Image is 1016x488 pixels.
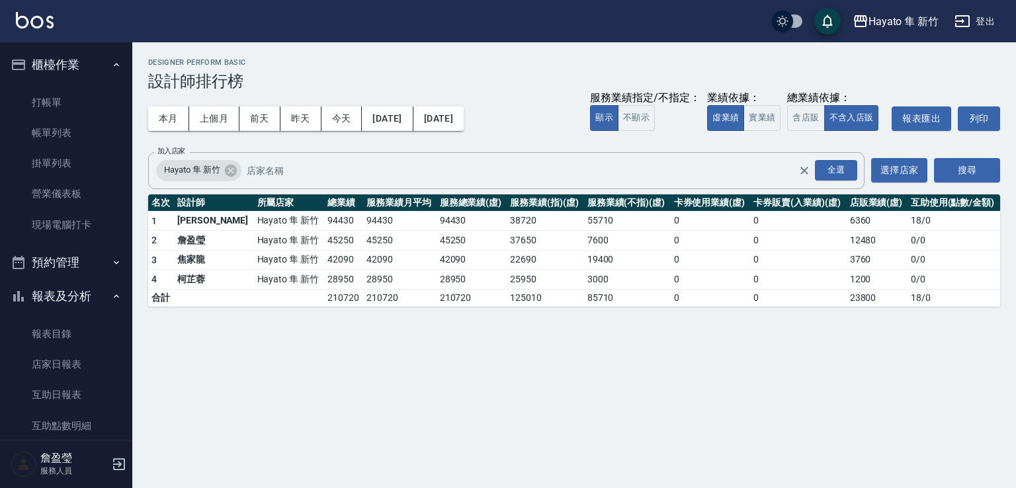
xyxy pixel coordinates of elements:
td: 1200 [847,270,908,290]
td: 28950 [363,270,437,290]
button: 實業績 [743,105,781,131]
button: Clear [795,161,814,180]
td: 28950 [437,270,507,290]
th: 所屬店家 [254,194,324,212]
td: 37650 [507,231,584,251]
th: 卡券販賣(入業績)(虛) [750,194,846,212]
button: 上個月 [189,106,239,131]
h5: 詹盈瑩 [40,452,108,465]
img: Person [11,451,37,477]
th: 互助使用(點數/金額) [908,194,1000,212]
td: 125010 [507,289,584,306]
button: 登出 [949,9,1000,34]
a: 現場電腦打卡 [5,210,127,240]
button: 顯示 [590,105,618,131]
input: 店家名稱 [243,159,822,182]
td: 42090 [363,250,437,270]
td: 210720 [363,289,437,306]
td: 0 [671,289,751,306]
button: 選擇店家 [871,158,927,183]
span: 3 [151,255,157,265]
td: 3760 [847,250,908,270]
td: Hayato 隼 新竹 [254,270,324,290]
td: 焦家龍 [174,250,254,270]
td: Hayato 隼 新竹 [254,231,324,251]
td: 38720 [507,211,584,231]
td: Hayato 隼 新竹 [254,250,324,270]
td: 7600 [584,231,671,251]
button: [DATE] [413,106,464,131]
button: 含店販 [787,105,824,131]
label: 加入店家 [157,146,185,156]
td: 85710 [584,289,671,306]
td: 45250 [437,231,507,251]
td: 12480 [847,231,908,251]
td: 0 [671,231,751,251]
td: 柯芷蓉 [174,270,254,290]
td: Hayato 隼 新竹 [254,211,324,231]
span: 2 [151,235,157,245]
button: [DATE] [362,106,413,131]
td: 42090 [437,250,507,270]
p: 服務人員 [40,465,108,477]
a: 互助點數明細 [5,411,127,441]
td: 18 / 0 [908,211,1000,231]
td: 42090 [324,250,363,270]
td: 28950 [324,270,363,290]
td: 0 [750,250,846,270]
span: 1 [151,216,157,226]
a: 互助日報表 [5,380,127,410]
td: 0 / 0 [908,231,1000,251]
td: 45250 [363,231,437,251]
button: 列印 [958,106,1000,131]
button: Hayato 隼 新竹 [847,8,944,35]
img: Logo [16,12,54,28]
td: [PERSON_NAME] [174,211,254,231]
td: 0 [671,250,751,270]
a: 打帳單 [5,87,127,118]
button: 預約管理 [5,245,127,280]
div: 服務業績指定/不指定： [590,91,700,105]
th: 卡券使用業績(虛) [671,194,751,212]
td: 合計 [148,289,174,306]
th: 服務總業績(虛) [437,194,507,212]
button: Open [812,157,860,183]
span: Hayato 隼 新竹 [156,163,228,177]
td: 3000 [584,270,671,290]
button: 不顯示 [618,105,655,131]
td: 210720 [324,289,363,306]
a: 帳單列表 [5,118,127,148]
td: 0 [750,289,846,306]
button: 前天 [239,106,280,131]
a: 報表目錄 [5,319,127,349]
td: 6360 [847,211,908,231]
td: 0 [671,211,751,231]
div: 總業績依據： [787,91,885,105]
td: 0 [750,270,846,290]
button: 虛業績 [707,105,744,131]
span: 4 [151,274,157,284]
h3: 設計師排行榜 [148,72,1000,91]
th: 名次 [148,194,174,212]
td: 210720 [437,289,507,306]
div: Hayato 隼 新竹 [868,13,939,30]
a: 店家日報表 [5,349,127,380]
td: 23800 [847,289,908,306]
a: 掛單列表 [5,148,127,179]
button: 報表匯出 [892,106,951,131]
button: 搜尋 [934,158,1000,183]
td: 18 / 0 [908,289,1000,306]
button: 昨天 [280,106,321,131]
td: 詹盈瑩 [174,231,254,251]
th: 服務業績(指)(虛) [507,194,584,212]
button: 不含入店販 [824,105,879,131]
th: 服務業績月平均 [363,194,437,212]
div: Hayato 隼 新竹 [156,160,241,181]
div: 全選 [815,160,857,181]
button: 報表及分析 [5,279,127,313]
td: 0 [750,231,846,251]
button: 櫃檯作業 [5,48,127,82]
a: 營業儀表板 [5,179,127,209]
td: 0 / 0 [908,250,1000,270]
